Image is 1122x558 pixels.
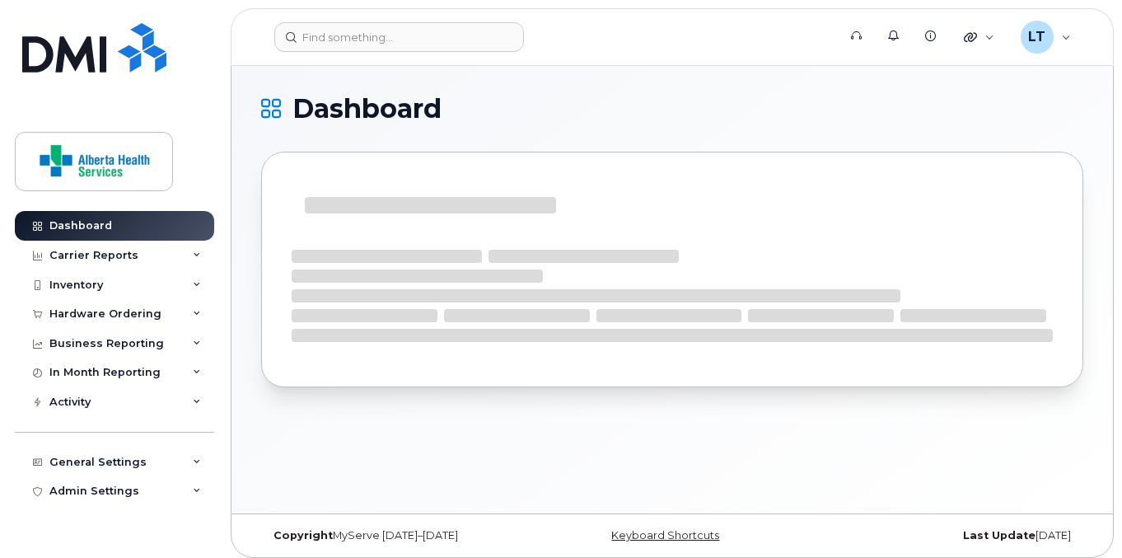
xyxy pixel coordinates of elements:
strong: Last Update [963,529,1036,542]
a: Keyboard Shortcuts [611,529,719,542]
div: [DATE] [809,529,1083,542]
div: MyServe [DATE]–[DATE] [261,529,535,542]
strong: Copyright [273,529,333,542]
span: Dashboard [292,96,442,121]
